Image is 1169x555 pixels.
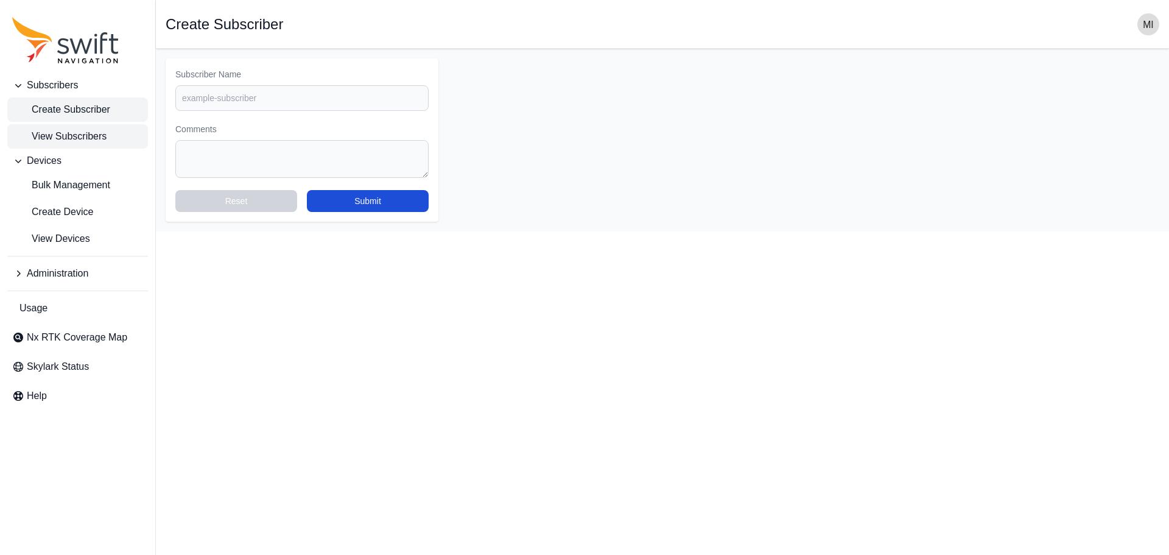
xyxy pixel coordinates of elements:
[7,261,148,286] button: Administration
[175,123,429,135] label: Comments
[27,359,89,374] span: Skylark Status
[7,149,148,173] button: Devices
[7,200,148,224] a: Create Device
[307,190,429,212] button: Submit
[12,232,90,246] span: View Devices
[12,178,110,193] span: Bulk Management
[27,389,47,403] span: Help
[7,325,148,350] a: Nx RTK Coverage Map
[27,266,88,281] span: Administration
[27,154,61,168] span: Devices
[27,330,127,345] span: Nx RTK Coverage Map
[7,355,148,379] a: Skylark Status
[175,68,429,80] label: Subscriber Name
[12,129,107,144] span: View Subscribers
[7,227,148,251] a: View Devices
[175,85,429,111] input: example-subscriber
[7,173,148,197] a: Bulk Management
[1137,13,1159,35] img: user photo
[166,17,283,32] h1: Create Subscriber
[7,73,148,97] button: Subscribers
[7,124,148,149] a: View Subscribers
[19,301,47,316] span: Usage
[27,78,78,93] span: Subscribers
[7,97,148,122] a: Create Subscriber
[7,384,148,408] a: Help
[7,296,148,320] a: Usage
[175,190,297,212] button: Reset
[12,205,93,219] span: Create Device
[12,102,110,117] span: Create Subscriber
